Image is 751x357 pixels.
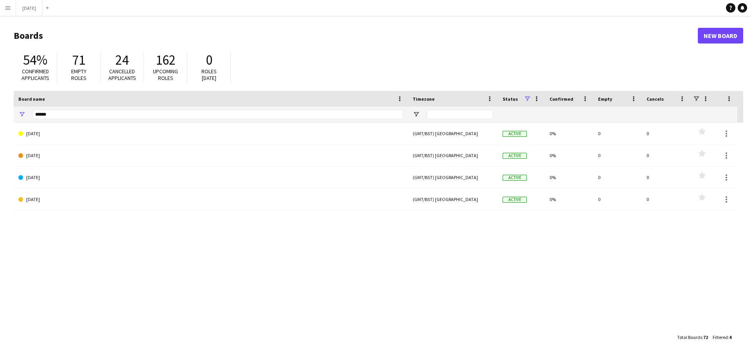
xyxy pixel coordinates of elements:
div: 0 [593,167,642,188]
div: 0 [642,123,690,144]
div: (GMT/BST) [GEOGRAPHIC_DATA] [408,167,498,188]
div: 0 [593,188,642,210]
span: Board name [18,96,45,102]
div: : [677,330,708,345]
span: 0 [206,51,212,69]
span: Active [503,175,527,181]
span: 54% [23,51,47,69]
span: Active [503,131,527,137]
div: 0 [642,145,690,166]
div: 0% [545,167,593,188]
span: Cancels [647,96,664,102]
span: Active [503,197,527,203]
span: 162 [156,51,176,69]
h1: Boards [14,30,698,42]
input: Timezone Filter Input [427,110,493,119]
div: 0 [593,145,642,166]
button: Open Filter Menu [18,111,25,118]
input: Board name Filter Input [32,110,403,119]
div: 0% [545,145,593,166]
span: Total Boards [677,334,702,340]
div: 0 [593,123,642,144]
span: Roles [DATE] [201,68,217,82]
span: Active [503,153,527,159]
span: 72 [703,334,708,340]
span: Status [503,96,518,102]
span: Confirmed applicants [22,68,49,82]
span: Timezone [413,96,435,102]
div: : [713,330,731,345]
a: [DATE] [18,188,403,210]
div: 0% [545,188,593,210]
div: 0 [642,167,690,188]
span: Empty roles [71,68,86,82]
div: (GMT/BST) [GEOGRAPHIC_DATA] [408,123,498,144]
span: Filtered [713,334,728,340]
div: (GMT/BST) [GEOGRAPHIC_DATA] [408,188,498,210]
div: 0 [642,188,690,210]
span: Upcoming roles [153,68,178,82]
span: Cancelled applicants [108,68,136,82]
a: New Board [698,28,743,43]
span: 4 [729,334,731,340]
span: Empty [598,96,612,102]
a: [DATE] [18,123,403,145]
span: 24 [115,51,129,69]
span: 71 [72,51,85,69]
a: [DATE] [18,145,403,167]
button: Open Filter Menu [413,111,420,118]
a: [DATE] [18,167,403,188]
span: Confirmed [550,96,573,102]
div: 0% [545,123,593,144]
button: [DATE] [16,0,43,16]
div: (GMT/BST) [GEOGRAPHIC_DATA] [408,145,498,166]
